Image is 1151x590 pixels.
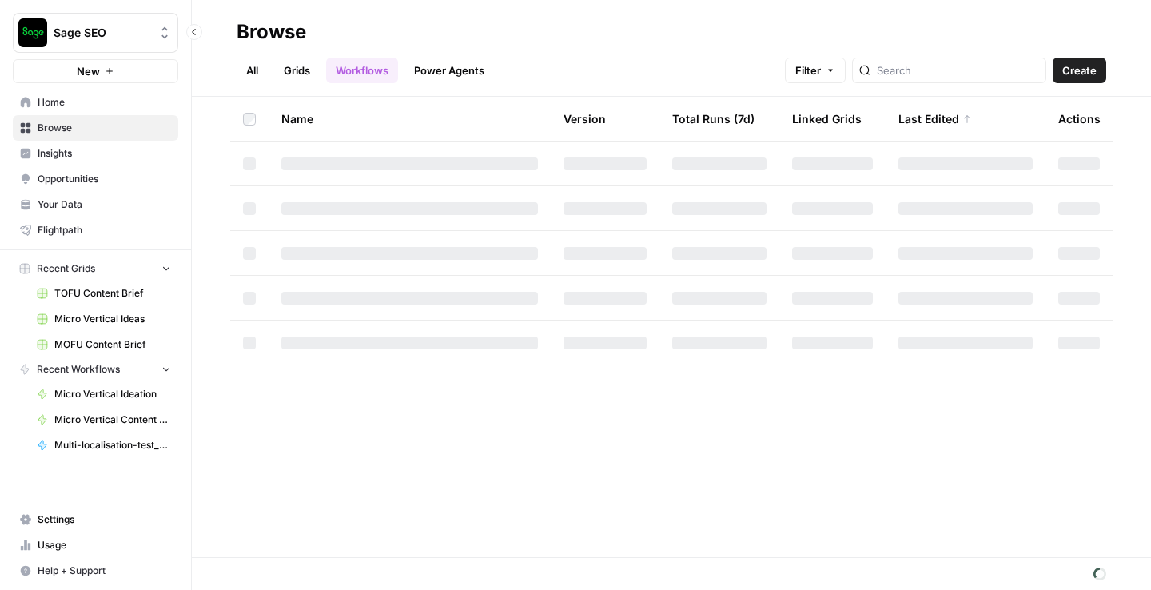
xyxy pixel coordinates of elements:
[38,538,171,552] span: Usage
[54,286,171,301] span: TOFU Content Brief
[38,197,171,212] span: Your Data
[1062,62,1097,78] span: Create
[13,257,178,281] button: Recent Grids
[326,58,398,83] a: Workflows
[564,97,606,141] div: Version
[37,362,120,377] span: Recent Workflows
[54,312,171,326] span: Micro Vertical Ideas
[13,166,178,192] a: Opportunities
[30,381,178,407] a: Micro Vertical Ideation
[54,337,171,352] span: MOFU Content Brief
[54,25,150,41] span: Sage SEO
[792,97,862,141] div: Linked Grids
[237,19,306,45] div: Browse
[785,58,846,83] button: Filter
[38,564,171,578] span: Help + Support
[38,146,171,161] span: Insights
[38,512,171,527] span: Settings
[38,121,171,135] span: Browse
[54,387,171,401] span: Micro Vertical Ideation
[13,558,178,584] button: Help + Support
[30,433,178,458] a: Multi-localisation-test_rob
[54,438,171,452] span: Multi-localisation-test_rob
[13,13,178,53] button: Workspace: Sage SEO
[672,97,755,141] div: Total Runs (7d)
[54,413,171,427] span: Micro Vertical Content Generation
[38,95,171,110] span: Home
[281,97,538,141] div: Name
[237,58,268,83] a: All
[274,58,320,83] a: Grids
[13,141,178,166] a: Insights
[37,261,95,276] span: Recent Grids
[13,217,178,243] a: Flightpath
[38,172,171,186] span: Opportunities
[404,58,494,83] a: Power Agents
[13,59,178,83] button: New
[13,507,178,532] a: Settings
[30,407,178,433] a: Micro Vertical Content Generation
[13,115,178,141] a: Browse
[1053,58,1106,83] button: Create
[795,62,821,78] span: Filter
[13,357,178,381] button: Recent Workflows
[30,332,178,357] a: MOFU Content Brief
[13,532,178,558] a: Usage
[13,192,178,217] a: Your Data
[877,62,1039,78] input: Search
[30,306,178,332] a: Micro Vertical Ideas
[18,18,47,47] img: Sage SEO Logo
[898,97,972,141] div: Last Edited
[38,223,171,237] span: Flightpath
[30,281,178,306] a: TOFU Content Brief
[13,90,178,115] a: Home
[1058,97,1101,141] div: Actions
[77,63,100,79] span: New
